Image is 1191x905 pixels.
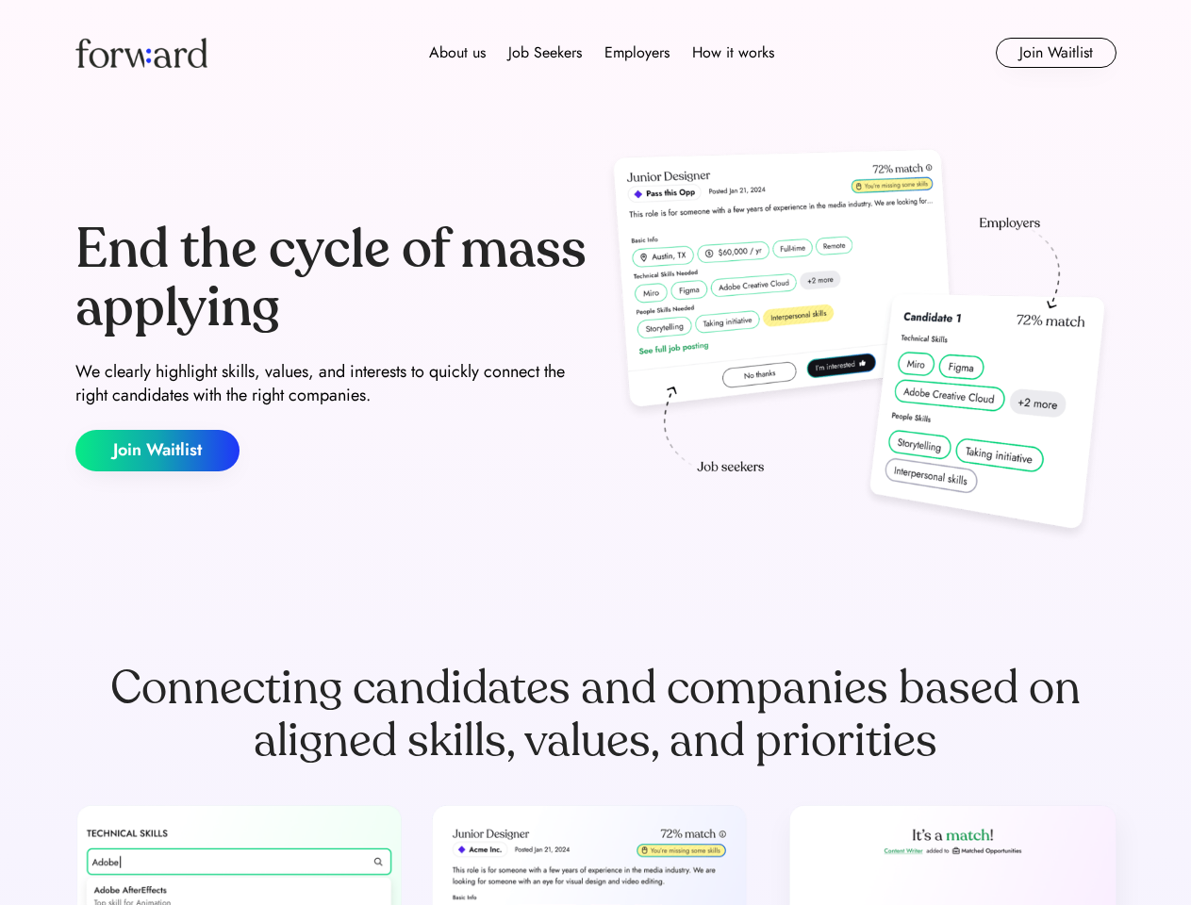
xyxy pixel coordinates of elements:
div: How it works [692,41,774,64]
div: Job Seekers [508,41,582,64]
button: Join Waitlist [75,430,240,471]
img: Forward logo [75,38,207,68]
div: About us [429,41,486,64]
img: hero-image.png [604,143,1117,549]
div: We clearly highlight skills, values, and interests to quickly connect the right candidates with t... [75,360,588,407]
div: End the cycle of mass applying [75,221,588,337]
button: Join Waitlist [996,38,1117,68]
div: Connecting candidates and companies based on aligned skills, values, and priorities [75,662,1117,767]
div: Employers [604,41,670,64]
